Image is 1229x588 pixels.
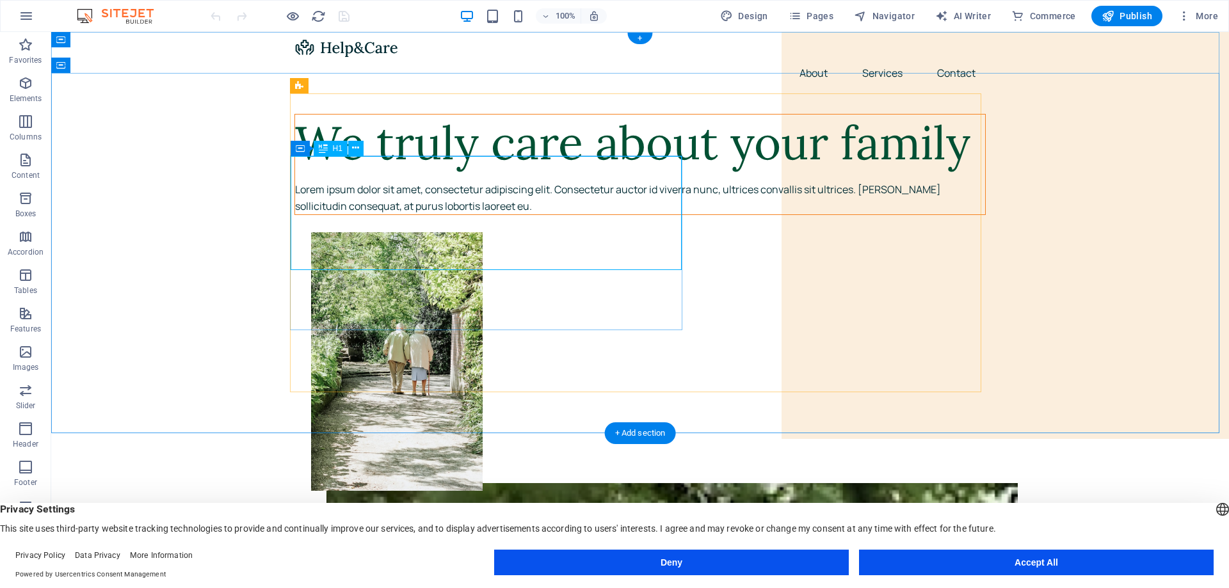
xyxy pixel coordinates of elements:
div: + [627,33,652,44]
button: Commerce [1006,6,1081,26]
div: + Add section [605,422,676,444]
p: Favorites [9,55,42,65]
button: Design [715,6,773,26]
button: AI Writer [930,6,996,26]
p: Boxes [15,209,36,219]
button: 100% [536,8,581,24]
h6: 100% [555,8,575,24]
span: Navigator [854,10,915,22]
p: Features [10,324,41,334]
p: Columns [10,132,42,142]
p: Content [12,170,40,180]
i: On resize automatically adjust zoom level to fit chosen device. [588,10,600,22]
img: Editor Logo [74,8,170,24]
button: Click here to leave preview mode and continue editing [285,8,300,24]
button: reload [310,8,326,24]
p: Elements [10,93,42,104]
p: Images [13,362,39,372]
p: Header [13,439,38,449]
button: More [1173,6,1223,26]
p: Footer [14,477,37,488]
p: Slider [16,401,36,411]
button: Navigator [849,6,920,26]
span: Publish [1102,10,1152,22]
i: Reload page [311,9,326,24]
button: Pages [783,6,839,26]
span: Commerce [1011,10,1076,22]
p: Accordion [8,247,44,257]
span: Pages [789,10,833,22]
span: H1 [333,145,342,152]
p: Tables [14,285,37,296]
span: AI Writer [935,10,991,22]
span: More [1178,10,1218,22]
div: Design (Ctrl+Alt+Y) [715,6,773,26]
button: Publish [1091,6,1162,26]
span: Design [720,10,768,22]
